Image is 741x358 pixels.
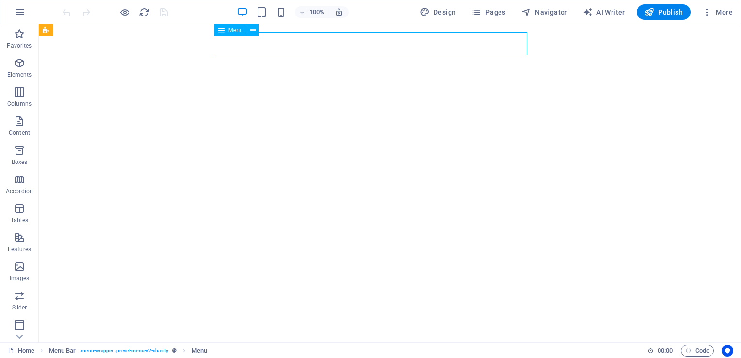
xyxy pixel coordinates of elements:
i: Reload page [139,7,150,18]
p: Images [10,275,30,282]
p: Tables [11,216,28,224]
span: Click to select. Double-click to edit [192,345,207,357]
span: Code [685,345,709,357]
button: 100% [295,6,329,18]
span: Design [420,7,456,17]
span: . menu-wrapper .preset-menu-v2-charity [80,345,168,357]
p: Favorites [7,42,32,49]
span: Publish [644,7,683,17]
p: Features [8,245,31,253]
span: 00 00 [658,345,673,357]
i: This element is a customizable preset [172,348,177,353]
button: Click here to leave preview mode and continue editing [119,6,130,18]
div: Design (Ctrl+Alt+Y) [416,4,460,20]
h6: Session time [647,345,673,357]
span: Pages [471,7,505,17]
a: Click to cancel selection. Double-click to open Pages [8,345,34,357]
p: Accordion [6,187,33,195]
button: More [698,4,737,20]
h6: 100% [309,6,325,18]
button: reload [138,6,150,18]
span: More [702,7,733,17]
button: Navigator [517,4,571,20]
span: Navigator [521,7,567,17]
span: : [664,347,666,354]
i: On resize automatically adjust zoom level to fit chosen device. [335,8,343,16]
button: Publish [637,4,691,20]
span: AI Writer [583,7,625,17]
button: Usercentrics [722,345,733,357]
p: Columns [7,100,32,108]
p: Elements [7,71,32,79]
button: Code [681,345,714,357]
nav: breadcrumb [49,345,208,357]
button: AI Writer [579,4,629,20]
p: Slider [12,304,27,311]
span: Click to select. Double-click to edit [49,345,76,357]
p: Content [9,129,30,137]
p: Boxes [12,158,28,166]
button: Pages [467,4,509,20]
button: Design [416,4,460,20]
span: Menu [228,27,243,33]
